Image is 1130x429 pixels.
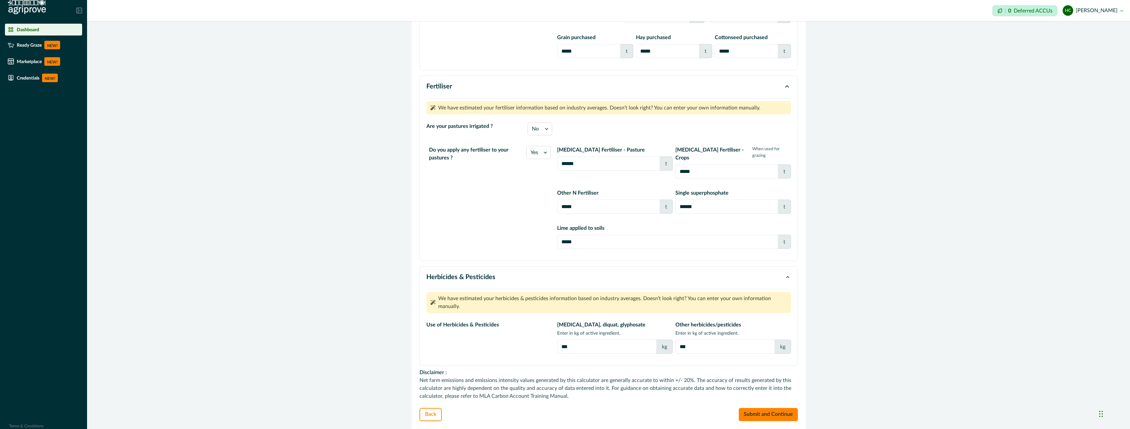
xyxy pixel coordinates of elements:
[426,83,791,90] button: Fertiliser
[5,71,82,85] a: CredentialsNEW!
[426,122,525,130] p: Are your pastures irrigated ?
[620,44,633,58] div: t
[426,98,791,254] div: Fertiliser
[557,330,673,337] p: Enter in kg of active ingredient.
[699,44,712,58] div: t
[5,24,82,36] a: Dashboard
[557,146,673,154] p: [MEDICAL_DATA] Fertiliser - Pasture
[17,59,42,64] p: Marketplace
[557,34,633,41] p: Grain purchased
[752,146,791,164] p: When used for grazing
[426,273,784,281] p: Herbicides & Pesticides
[778,44,791,58] div: t
[557,224,791,232] p: Lime applied to soils
[1008,8,1011,13] p: 0
[675,321,791,329] p: Other herbicides/pesticides
[5,55,82,68] a: MarketplaceNEW!
[778,164,791,179] div: t
[426,146,527,162] p: Do you apply any fertiliser to your pastures ?
[660,156,673,171] div: t
[557,189,673,197] p: Other N Fertiliser
[660,200,673,214] div: t
[1097,397,1130,429] iframe: Chat Widget
[438,295,787,310] p: We have estimated your herbicides & pesticides information based on industry averages. Doesn’t lo...
[9,424,43,428] a: Terms & Conditions
[5,38,82,52] a: Ready GrazeNEW!
[636,34,712,41] p: Hay purchased
[1063,3,1123,18] button: hannah croft[PERSON_NAME]
[675,189,791,197] p: Single superphosphate
[557,321,673,329] p: [MEDICAL_DATA], diquat, glyphosate
[438,104,760,112] p: We have estimated your fertiliser information based on industry averages. Doesn’t look right? You...
[419,376,798,400] p: Net farm emissions and emissions intensity values generated by this calculator are generally accu...
[17,75,39,81] p: Credentials
[775,340,791,354] div: kg
[426,289,791,359] div: Herbicides & Pesticides
[778,200,791,214] div: t
[44,57,60,66] p: NEW!
[44,41,60,49] p: NEW!
[1014,8,1052,13] p: Deferred ACCUs
[419,369,798,376] p: Disclaimer :
[17,42,42,48] p: Ready Graze
[656,340,673,354] div: kg
[675,330,791,337] p: Enter in kg of active ingredient.
[42,74,58,82] p: NEW!
[675,146,752,162] p: [MEDICAL_DATA] Fertiliser - Crops
[778,235,791,249] div: t
[426,321,552,329] p: Use of Herbicides & Pesticides
[426,273,791,281] button: Herbicides & Pesticides
[715,34,791,41] p: Cottonseed purchased
[426,83,783,90] p: Fertiliser
[739,408,798,421] button: Submit and Continue
[17,27,39,32] p: Dashboard
[419,408,442,421] button: Back
[1099,404,1103,424] div: Drag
